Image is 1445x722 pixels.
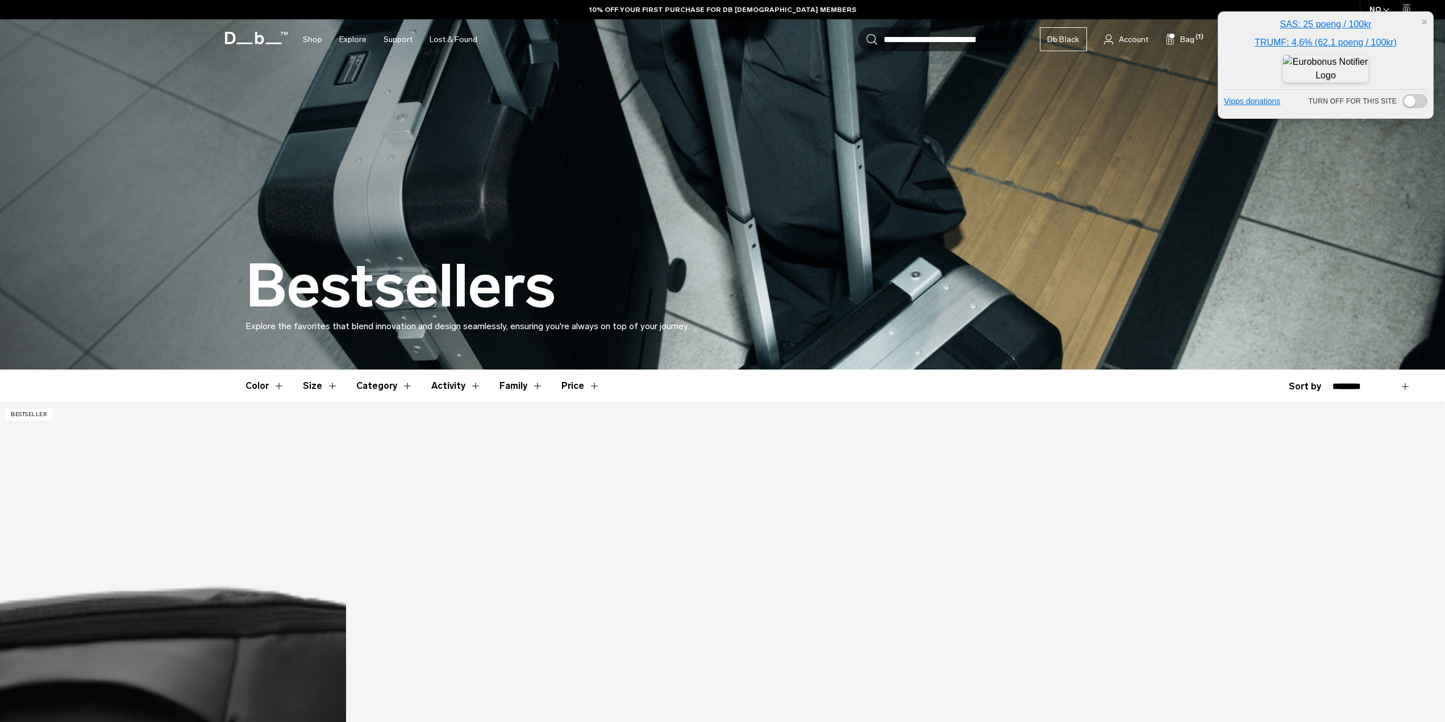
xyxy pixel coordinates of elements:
button: Close [1421,16,1427,28]
a: TRUMF: 4,6% (62.1 poeng / 100kr) [1255,38,1397,47]
span: Account [1119,34,1148,45]
a: Lost & Found [430,19,477,60]
span: Turn off for this site [1309,96,1397,106]
a: Support [384,19,413,60]
button: Toggle Filter [356,370,413,403]
a: Vipps donations [1224,96,1280,107]
h1: Bestsellers [245,254,556,319]
a: Explore [339,19,367,60]
span: (1) [1196,32,1204,42]
a: 10% OFF YOUR FIRST PURCHASE FOR DB [DEMOGRAPHIC_DATA] MEMBERS [589,5,856,15]
button: Bag (1) [1165,32,1194,46]
button: Toggle Filter [245,370,285,403]
button: Toggle Price [561,370,600,403]
button: Toggle Filter [431,370,481,403]
img: Eurobonus Notifier Logo [1283,55,1368,82]
span: Explore the favorites that blend innovation and design seamlessly, ensuring you're always on top ... [245,321,689,331]
a: Account [1104,32,1148,46]
a: Shop [303,19,322,60]
a: Db Black [1040,27,1087,51]
span: Bag [1180,34,1194,45]
nav: Main Navigation [294,19,486,60]
a: SAS: 25 poeng / 100kr [1280,19,1372,29]
label: Turn off for this site [1309,94,1427,108]
button: Toggle Filter [499,370,543,403]
p: Bestseller [6,409,52,421]
button: Toggle Filter [303,370,338,403]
